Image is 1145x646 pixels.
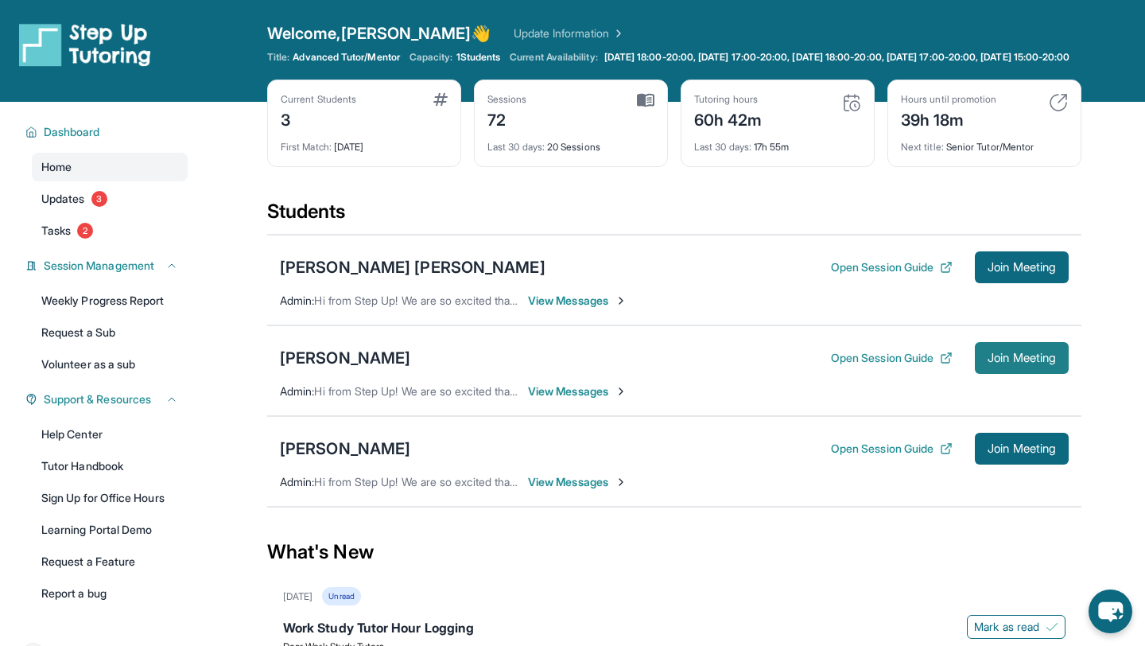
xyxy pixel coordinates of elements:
[77,223,93,239] span: 2
[267,22,491,45] span: Welcome, [PERSON_NAME] 👋
[32,185,188,213] a: Updates3
[694,141,751,153] span: Last 30 days :
[528,383,627,399] span: View Messages
[487,131,654,154] div: 20 Sessions
[901,93,996,106] div: Hours until promotion
[41,159,72,175] span: Home
[901,106,996,131] div: 39h 18m
[967,615,1065,639] button: Mark as read
[975,251,1069,283] button: Join Meeting
[32,484,188,512] a: Sign Up for Office Hours
[694,106,763,131] div: 60h 42m
[456,51,501,64] span: 1 Students
[637,93,654,107] img: card
[37,258,178,274] button: Session Management
[32,350,188,379] a: Volunteer as a sub
[32,216,188,245] a: Tasks2
[293,51,399,64] span: Advanced Tutor/Mentor
[281,93,356,106] div: Current Students
[32,318,188,347] a: Request a Sub
[1089,590,1132,633] button: chat-button
[487,93,527,106] div: Sessions
[1046,621,1058,633] img: Mark as read
[44,124,100,140] span: Dashboard
[41,191,85,207] span: Updates
[831,441,953,457] button: Open Session Guide
[615,385,627,398] img: Chevron-Right
[975,433,1069,465] button: Join Meeting
[44,258,154,274] span: Session Management
[615,476,627,488] img: Chevron-Right
[32,420,188,449] a: Help Center
[280,256,545,278] div: [PERSON_NAME] [PERSON_NAME]
[988,263,1056,272] span: Join Meeting
[37,391,178,407] button: Support & Resources
[694,93,763,106] div: Tutoring hours
[32,286,188,315] a: Weekly Progress Report
[19,22,151,67] img: logo
[280,475,314,488] span: Admin :
[280,347,410,369] div: [PERSON_NAME]
[528,474,627,490] span: View Messages
[281,106,356,131] div: 3
[694,131,861,154] div: 17h 55m
[281,141,332,153] span: First Match :
[267,199,1081,234] div: Students
[487,141,545,153] span: Last 30 days :
[32,516,188,544] a: Learning Portal Demo
[1049,93,1068,112] img: card
[514,25,625,41] a: Update Information
[615,294,627,307] img: Chevron-Right
[41,223,71,239] span: Tasks
[409,51,453,64] span: Capacity:
[901,131,1068,154] div: Senior Tutor/Mentor
[280,294,314,307] span: Admin :
[975,342,1069,374] button: Join Meeting
[91,191,107,207] span: 3
[831,350,953,366] button: Open Session Guide
[988,353,1056,363] span: Join Meeting
[988,444,1056,453] span: Join Meeting
[32,452,188,481] a: Tutor Handbook
[604,51,1070,64] span: [DATE] 18:00-20:00, [DATE] 17:00-20:00, [DATE] 18:00-20:00, [DATE] 17:00-20:00, [DATE] 15:00-20:00
[974,619,1039,635] span: Mark as read
[267,51,289,64] span: Title:
[44,391,151,407] span: Support & Resources
[32,547,188,576] a: Request a Feature
[280,438,410,460] div: [PERSON_NAME]
[32,579,188,608] a: Report a bug
[528,293,627,309] span: View Messages
[267,517,1081,587] div: What's New
[283,590,312,603] div: [DATE]
[831,259,953,275] button: Open Session Guide
[280,384,314,398] span: Admin :
[510,51,597,64] span: Current Availability:
[281,131,448,154] div: [DATE]
[842,93,861,112] img: card
[487,106,527,131] div: 72
[901,141,944,153] span: Next title :
[32,153,188,181] a: Home
[283,618,1065,640] div: Work Study Tutor Hour Logging
[433,93,448,106] img: card
[609,25,625,41] img: Chevron Right
[37,124,178,140] button: Dashboard
[601,51,1073,64] a: [DATE] 18:00-20:00, [DATE] 17:00-20:00, [DATE] 18:00-20:00, [DATE] 17:00-20:00, [DATE] 15:00-20:00
[322,587,360,605] div: Unread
